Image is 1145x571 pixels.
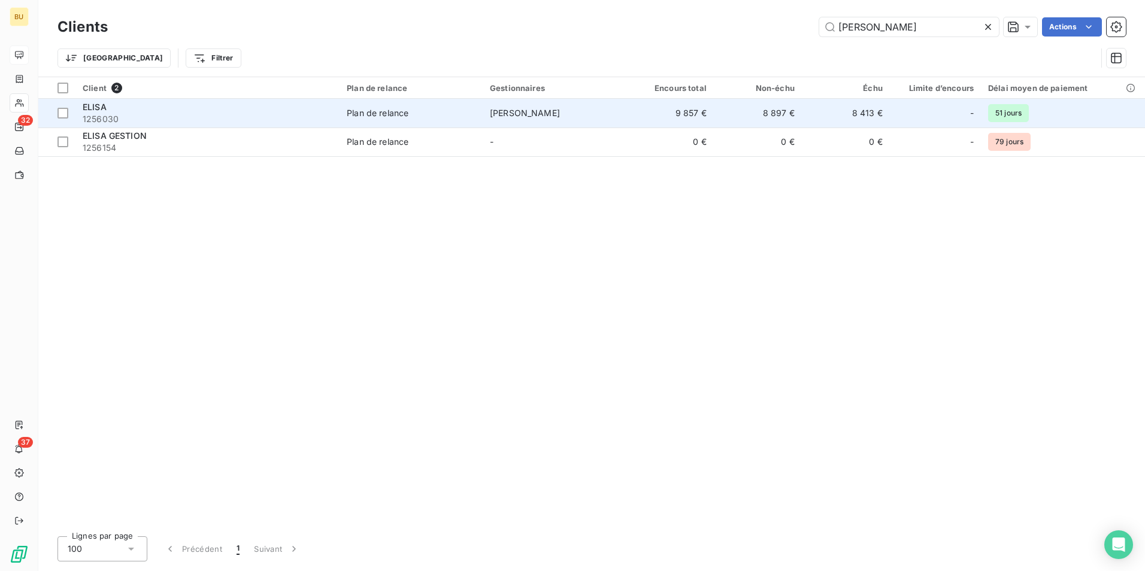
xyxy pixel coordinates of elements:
img: Logo LeanPay [10,545,29,564]
button: 1 [229,536,247,561]
div: Non-échu [721,83,795,93]
span: 1256154 [83,142,332,154]
span: - [490,136,493,147]
td: 8 897 € [714,99,802,127]
input: Rechercher [819,17,999,37]
span: 2 [111,83,122,93]
span: 37 [18,437,33,448]
td: 0 € [714,127,802,156]
span: ELISA GESTION [83,130,147,141]
span: [PERSON_NAME] [490,108,560,118]
span: - [970,107,974,119]
div: Encours total [633,83,707,93]
button: Filtrer [186,48,241,68]
div: Échu [809,83,883,93]
button: [GEOGRAPHIC_DATA] [57,48,171,68]
span: Client [83,83,107,93]
td: 8 413 € [802,99,890,127]
h3: Clients [57,16,108,38]
span: 79 jours [988,133,1031,151]
div: Open Intercom Messenger [1104,530,1133,559]
div: Plan de relance [347,107,408,119]
td: 0 € [626,127,714,156]
span: 51 jours [988,104,1029,122]
div: Plan de relance [347,136,408,148]
span: - [970,136,974,148]
td: 9 857 € [626,99,714,127]
div: BU [10,7,29,26]
span: 32 [18,115,33,126]
div: Délai moyen de paiement [988,83,1138,93]
td: 0 € [802,127,890,156]
div: Limite d’encours [897,83,974,93]
span: 100 [68,543,82,555]
button: Précédent [157,536,229,561]
div: Gestionnaires [490,83,619,93]
button: Actions [1042,17,1102,37]
span: ELISA [83,102,107,112]
button: Suivant [247,536,307,561]
span: 1 [237,543,240,555]
span: 1256030 [83,113,332,125]
div: Plan de relance [347,83,475,93]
